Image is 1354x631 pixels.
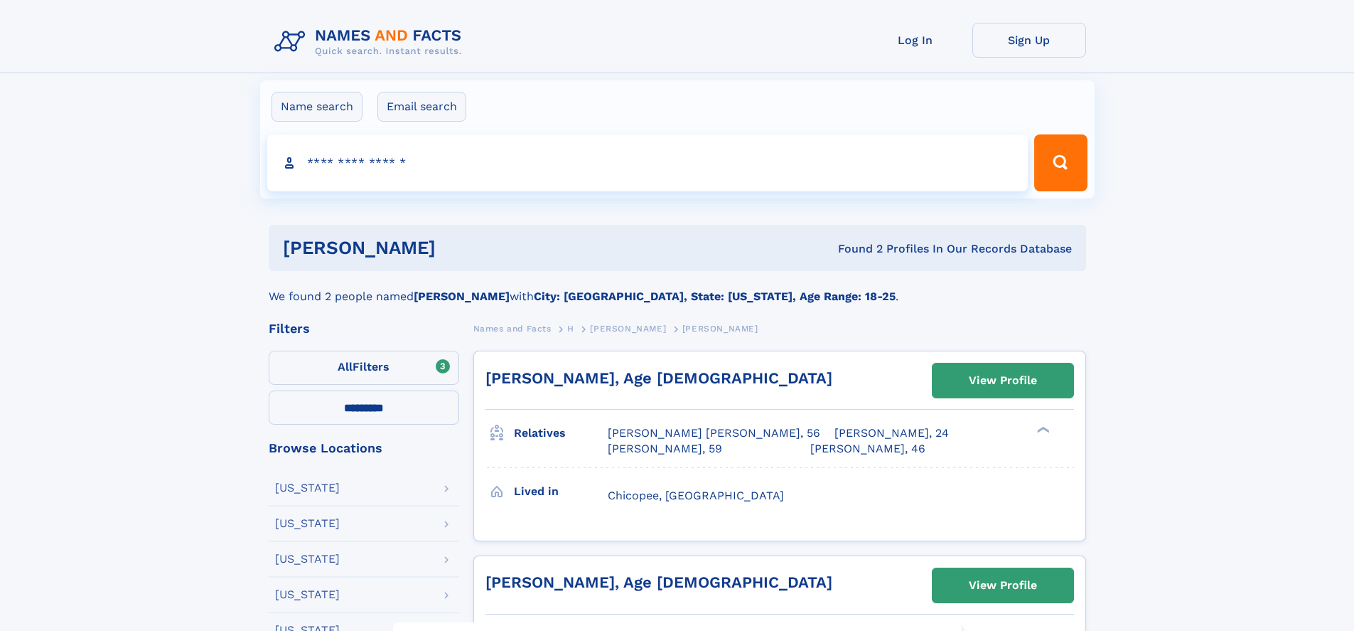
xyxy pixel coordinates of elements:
[275,553,340,565] div: [US_STATE]
[1034,134,1087,191] button: Search Button
[514,421,608,445] h3: Relatives
[608,425,820,441] a: [PERSON_NAME] [PERSON_NAME], 56
[269,351,459,385] label: Filters
[637,241,1072,257] div: Found 2 Profiles In Our Records Database
[485,369,832,387] a: [PERSON_NAME], Age [DEMOGRAPHIC_DATA]
[267,134,1028,191] input: search input
[969,364,1037,397] div: View Profile
[338,360,353,373] span: All
[269,23,473,61] img: Logo Names and Facts
[377,92,466,122] label: Email search
[485,573,832,591] a: [PERSON_NAME], Age [DEMOGRAPHIC_DATA]
[810,441,925,457] a: [PERSON_NAME], 46
[473,319,552,337] a: Names and Facts
[933,568,1073,603] a: View Profile
[275,589,340,600] div: [US_STATE]
[972,23,1086,58] a: Sign Up
[283,239,637,257] h1: [PERSON_NAME]
[590,324,666,334] span: [PERSON_NAME]
[933,364,1073,398] a: View Profile
[275,518,340,529] div: [US_STATE]
[1033,425,1051,435] div: ❯
[682,324,758,334] span: [PERSON_NAME]
[590,319,666,337] a: [PERSON_NAME]
[567,324,574,334] span: H
[859,23,972,58] a: Log In
[514,479,608,504] h3: Lived in
[567,319,574,337] a: H
[272,92,362,122] label: Name search
[534,290,896,303] b: City: [GEOGRAPHIC_DATA], State: [US_STATE], Age Range: 18-25
[269,442,459,455] div: Browse Locations
[269,322,459,335] div: Filters
[608,441,722,457] a: [PERSON_NAME], 59
[969,569,1037,602] div: View Profile
[275,482,340,494] div: [US_STATE]
[834,425,949,441] a: [PERSON_NAME], 24
[608,489,784,502] span: Chicopee, [GEOGRAPHIC_DATA]
[414,290,510,303] b: [PERSON_NAME]
[269,271,1086,305] div: We found 2 people named with .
